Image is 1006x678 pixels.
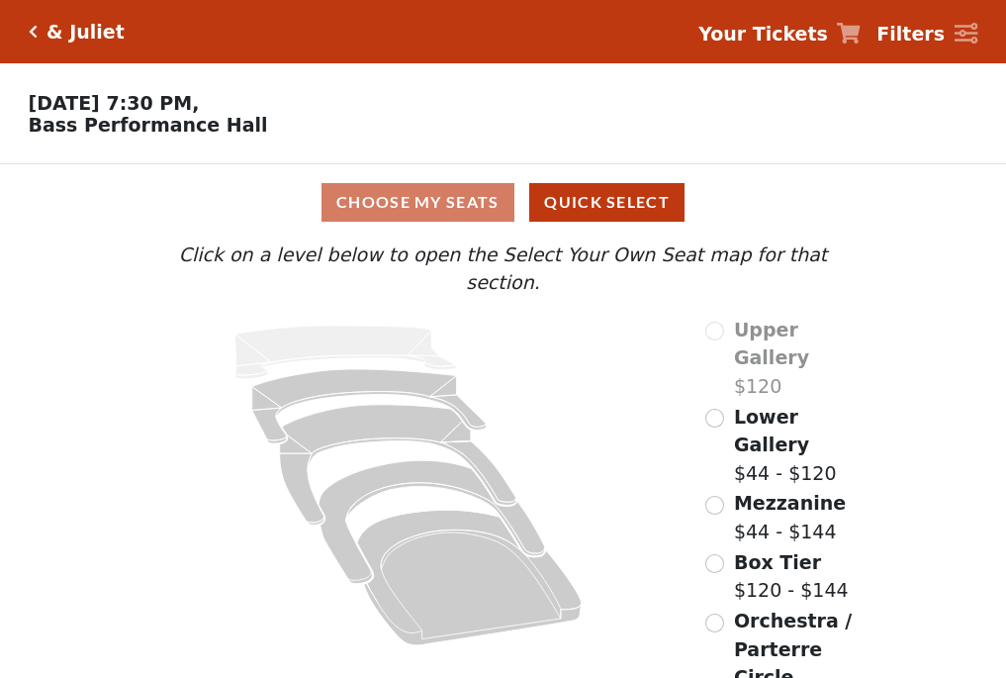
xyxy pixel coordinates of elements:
label: $120 [734,316,867,401]
label: $44 - $120 [734,403,867,488]
span: Upper Gallery [734,319,809,369]
label: $120 - $144 [734,548,849,605]
strong: Your Tickets [698,23,828,45]
path: Orchestra / Parterre Circle - Seats Available: 40 [358,510,583,645]
a: Your Tickets [698,20,861,48]
a: Click here to go back to filters [29,25,38,39]
button: Quick Select [529,183,685,222]
span: Mezzanine [734,492,846,514]
strong: Filters [876,23,945,45]
span: Lower Gallery [734,406,809,456]
path: Upper Gallery - Seats Available: 0 [235,326,457,379]
span: Box Tier [734,551,821,573]
path: Lower Gallery - Seats Available: 163 [252,369,487,443]
p: Click on a level below to open the Select Your Own Seat map for that section. [139,241,866,297]
a: Filters [876,20,977,48]
h5: & Juliet [46,21,125,44]
label: $44 - $144 [734,489,846,545]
